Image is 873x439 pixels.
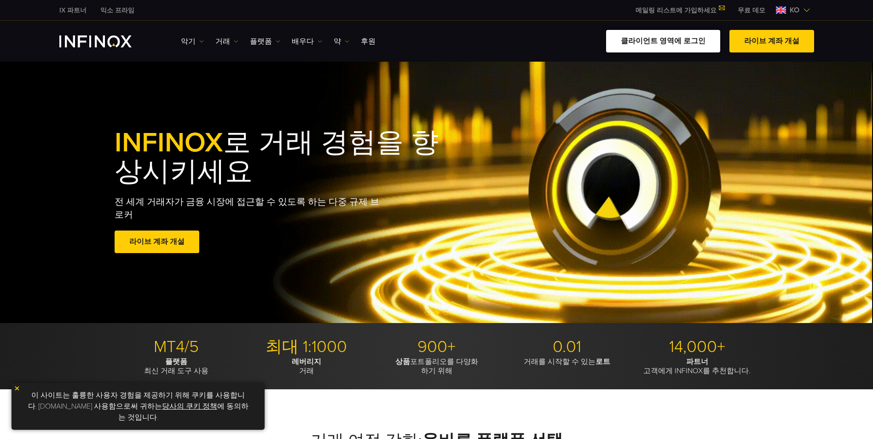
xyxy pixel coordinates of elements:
[115,126,223,159] span: INFINOX
[505,357,629,366] p: 거래를 시작할 수 있는
[165,357,187,366] strong: 플랫폼
[731,6,772,15] a: 인피녹스 메뉴
[395,357,410,366] strong: 상품
[334,36,341,47] font: 약
[744,36,799,46] font: 라이브 계좌 개설
[505,337,629,357] p: 0.01
[250,36,280,47] a: 플랫폼
[434,310,439,315] span: 슬라이드 2로 이동
[629,6,731,14] a: 메일링 리스트에 가입하세요
[93,6,141,15] a: 인피녹스
[292,36,322,47] a: 배우다
[425,310,430,315] span: 슬라이드 1로 이동
[115,128,456,186] h1: 로 거래 경험을 향상시키세요
[250,36,272,47] font: 플랫폼
[443,310,449,315] span: 슬라이드 3으로 이동
[686,357,708,366] strong: 파트너
[292,357,321,366] strong: 레버리지
[59,35,153,47] a: INFINOX 로고
[292,36,314,47] font: 배우다
[162,402,217,411] a: 당사의 쿠키 정책
[786,5,803,16] span: KO
[14,385,20,392] img: 노란색 닫기 아이콘
[28,391,249,422] font: 이 사이트는 훌륭한 사용자 경험을 제공하기 위해 쿠키를 사용합니다. [DOMAIN_NAME] 사용함으로써 귀하는 에 동의하는 것입니다.
[215,36,230,47] font: 거래
[115,357,238,375] p: 최신 거래 도구 사용
[361,36,376,47] a: 후원
[375,357,498,375] p: 포트폴리오를 다양화 하기 위해
[729,30,814,52] a: 라이브 계좌 개설
[375,337,498,357] p: 900+
[245,337,368,357] p: 최대 1:1000
[636,357,759,375] p: 고객에게 INFINOX를 추천합니다.
[245,357,368,375] p: 거래
[334,36,349,47] a: 약
[115,231,199,253] a: 라이브 계좌 개설
[115,196,388,221] p: 전 세계 거래자가 금융 시장에 접근할 수 있도록 하는 다중 규제 브로커
[636,337,759,357] p: 14,000+
[129,237,185,246] font: 라이브 계좌 개설
[115,337,238,357] p: MT4/5
[215,36,238,47] a: 거래
[636,6,717,14] font: 메일링 리스트에 가입하세요
[595,357,610,366] strong: 로트
[181,36,196,47] font: 악기
[181,36,204,47] a: 악기
[52,6,93,15] a: 인피녹스
[606,30,720,52] a: 클라이언트 영역에 로그인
